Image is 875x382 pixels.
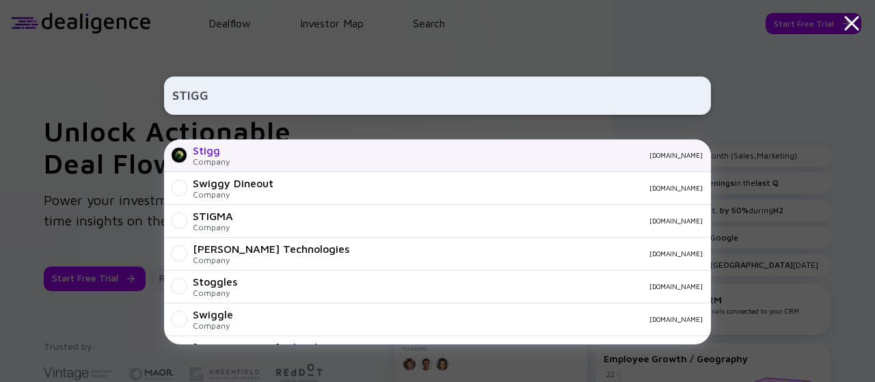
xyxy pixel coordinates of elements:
div: Stoggles [193,275,237,288]
div: Swiggy Dineout [193,177,273,189]
div: Company [193,222,233,232]
div: [DOMAIN_NAME] [244,217,703,225]
div: Stigg [193,144,230,156]
div: [DOMAIN_NAME] [248,282,703,290]
div: [DOMAIN_NAME] [241,151,703,159]
div: Swiggle [193,308,233,320]
div: [DOMAIN_NAME] [244,315,703,323]
div: [PERSON_NAME] EdTech [193,341,321,353]
div: Company [193,288,237,298]
div: [DOMAIN_NAME] [284,184,703,192]
div: Company [193,255,349,265]
div: [DOMAIN_NAME] [360,249,703,258]
div: Company [193,189,273,200]
div: Company [193,156,230,167]
div: Company [193,320,233,331]
div: STIGMA [193,210,233,222]
input: Search Company or Investor... [172,83,703,108]
div: [PERSON_NAME] Technologies [193,243,349,255]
